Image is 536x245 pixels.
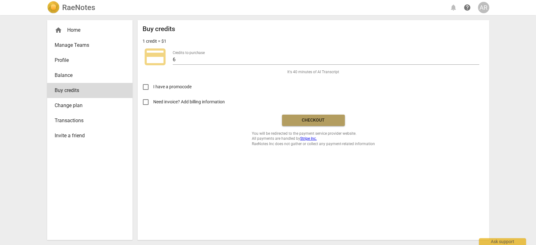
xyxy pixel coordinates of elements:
[55,41,120,49] span: Manage Teams
[287,117,340,123] span: Checkout
[47,1,60,14] img: Logo
[62,3,95,12] h2: RaeNotes
[47,23,133,38] div: Home
[282,115,345,126] button: Checkout
[47,68,133,83] a: Balance
[143,44,168,69] span: credit_card
[153,99,226,105] span: Need invoice? Add billing information
[47,113,133,128] a: Transactions
[47,83,133,98] a: Buy credits
[55,26,120,34] div: Home
[479,238,526,245] div: Ask support
[47,38,133,53] a: Manage Teams
[463,4,471,11] span: help
[287,69,339,75] span: It's 40 minutes of AI Transcript
[55,102,120,109] span: Change plan
[47,53,133,68] a: Profile
[47,128,133,143] a: Invite a friend
[47,98,133,113] a: Change plan
[478,2,489,13] button: AR
[462,2,473,13] a: Help
[55,117,120,124] span: Transactions
[55,132,120,139] span: Invite a friend
[55,87,120,94] span: Buy credits
[143,25,175,33] h2: Buy credits
[173,51,205,55] label: Credits to purchase
[153,84,192,90] span: I have a promocode
[47,1,95,14] a: LogoRaeNotes
[300,136,317,141] a: Stripe Inc.
[252,131,375,147] span: You will be redirected to the payment service provider website. All payments are handled by RaeNo...
[55,26,62,34] span: home
[143,38,166,45] p: 1 credit = $1
[55,57,120,64] span: Profile
[55,72,120,79] span: Balance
